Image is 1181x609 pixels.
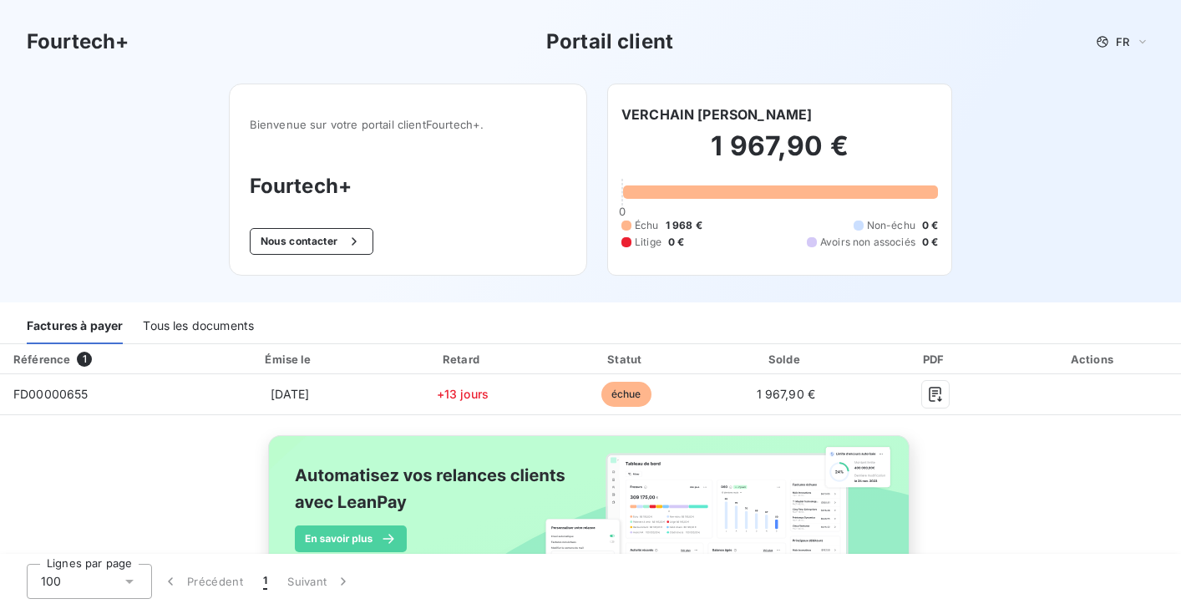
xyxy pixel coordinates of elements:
[868,351,1003,368] div: PDF
[41,573,61,590] span: 100
[549,351,704,368] div: Statut
[13,353,70,366] div: Référence
[263,573,267,590] span: 1
[152,564,253,599] button: Précédent
[601,382,651,407] span: échue
[711,351,862,368] div: Solde
[668,235,684,250] span: 0 €
[27,27,129,57] h3: Fourtech+
[253,564,277,599] button: 1
[383,351,542,368] div: Retard
[250,228,373,255] button: Nous contacter
[203,351,377,368] div: Émise le
[922,235,938,250] span: 0 €
[820,235,915,250] span: Avoirs non associés
[13,387,89,401] span: FD00000655
[250,118,566,131] span: Bienvenue sur votre portail client Fourtech+ .
[635,218,659,233] span: Échu
[250,171,566,201] h3: Fourtech+
[621,129,938,180] h2: 1 967,90 €
[1010,351,1178,368] div: Actions
[1116,35,1129,48] span: FR
[546,27,673,57] h3: Portail client
[922,218,938,233] span: 0 €
[635,235,661,250] span: Litige
[619,205,626,218] span: 0
[27,309,123,344] div: Factures à payer
[437,387,489,401] span: +13 jours
[77,352,92,367] span: 1
[271,387,310,401] span: [DATE]
[666,218,702,233] span: 1 968 €
[867,218,915,233] span: Non-échu
[757,387,816,401] span: 1 967,90 €
[277,564,362,599] button: Suivant
[621,104,812,124] h6: VERCHAIN [PERSON_NAME]
[143,309,254,344] div: Tous les documents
